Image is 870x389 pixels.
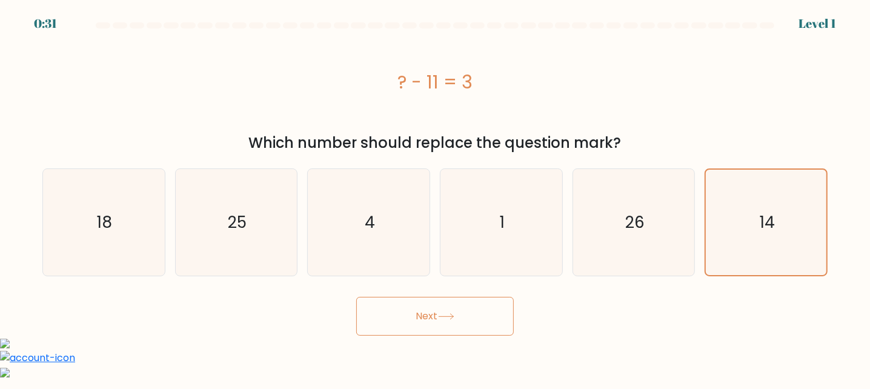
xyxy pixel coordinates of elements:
[34,15,57,33] div: 0:31
[625,211,645,233] text: 26
[50,132,820,154] div: Which number should replace the question mark?
[799,15,836,33] div: Level 1
[356,297,514,336] button: Next
[42,68,828,96] div: ? - 11 = 3
[760,211,775,233] text: 14
[98,211,113,233] text: 18
[228,211,247,233] text: 25
[365,211,375,233] text: 4
[500,211,505,233] text: 1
